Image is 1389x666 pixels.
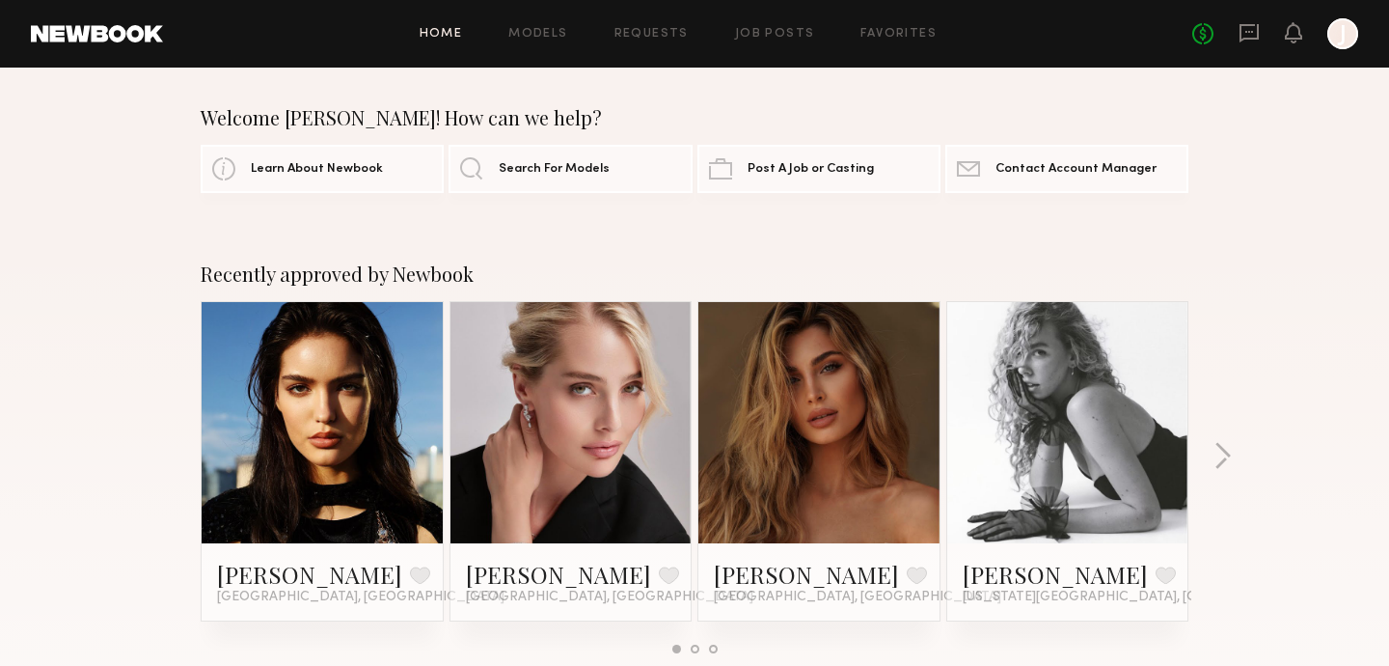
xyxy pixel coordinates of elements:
a: [PERSON_NAME] [963,559,1148,590]
a: Post A Job or Casting [697,145,940,193]
a: Search For Models [449,145,692,193]
a: Learn About Newbook [201,145,444,193]
a: Requests [614,28,689,41]
a: J [1327,18,1358,49]
span: [GEOGRAPHIC_DATA], [GEOGRAPHIC_DATA] [466,590,753,605]
span: Post A Job or Casting [748,163,874,176]
a: [PERSON_NAME] [217,559,402,590]
div: Welcome [PERSON_NAME]! How can we help? [201,106,1188,129]
a: Favorites [860,28,937,41]
span: [US_STATE][GEOGRAPHIC_DATA], [GEOGRAPHIC_DATA] [963,590,1323,605]
a: Home [420,28,463,41]
span: Search For Models [499,163,610,176]
a: Contact Account Manager [945,145,1188,193]
span: [GEOGRAPHIC_DATA], [GEOGRAPHIC_DATA] [217,590,504,605]
a: [PERSON_NAME] [466,559,651,590]
span: Learn About Newbook [251,163,383,176]
a: Models [508,28,567,41]
div: Recently approved by Newbook [201,263,1188,286]
a: Job Posts [735,28,815,41]
a: [PERSON_NAME] [714,559,899,590]
span: Contact Account Manager [995,163,1157,176]
span: [GEOGRAPHIC_DATA], [GEOGRAPHIC_DATA] [714,590,1001,605]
